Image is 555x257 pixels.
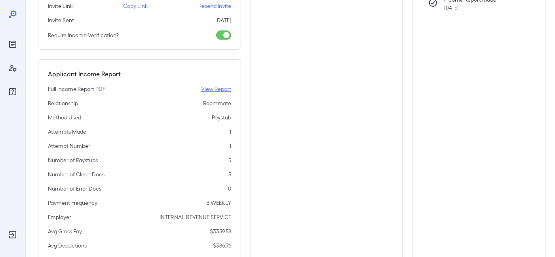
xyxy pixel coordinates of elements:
p: Attempt Number [48,142,90,150]
p: Payment Frequency [48,199,97,207]
p: Employer [48,213,71,221]
p: $ 386.76 [213,242,231,249]
p: Require Income Verification? [48,31,119,39]
p: Number of Paystubs [48,156,98,164]
div: FAQ [6,85,19,98]
p: Number of Clean Docs [48,170,105,178]
p: Method Used [48,113,81,121]
p: 5 [228,170,231,178]
p: INTERNAL REVENUE SERVICE [160,213,231,221]
p: Full Income Report PDF [48,85,105,93]
p: Paystub [212,113,231,121]
p: $ 3359.58 [210,227,231,235]
p: Roommate [203,99,231,107]
p: 1 [229,128,231,136]
p: Avg Deductions [48,242,87,249]
h5: Applicant Income Report [48,69,121,79]
p: Attempts Made [48,128,86,136]
p: Relationship [48,99,78,107]
p: Invite Link [48,2,73,10]
p: Copy Link [123,2,148,10]
p: Invite Sent [48,16,74,24]
p: Resend Invite [198,2,231,10]
p: Number of Error Docs [48,185,101,193]
p: 0 [228,185,231,193]
a: View Report [201,85,231,93]
div: Manage Users [6,62,19,74]
span: [DATE] [444,5,458,10]
p: 1 [229,142,231,150]
p: 5 [228,156,231,164]
div: Reports [6,38,19,51]
p: [DATE] [215,16,231,24]
div: Log Out [6,229,19,241]
p: Avg Gross Pay [48,227,82,235]
p: BIWEEKLY [206,199,231,207]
